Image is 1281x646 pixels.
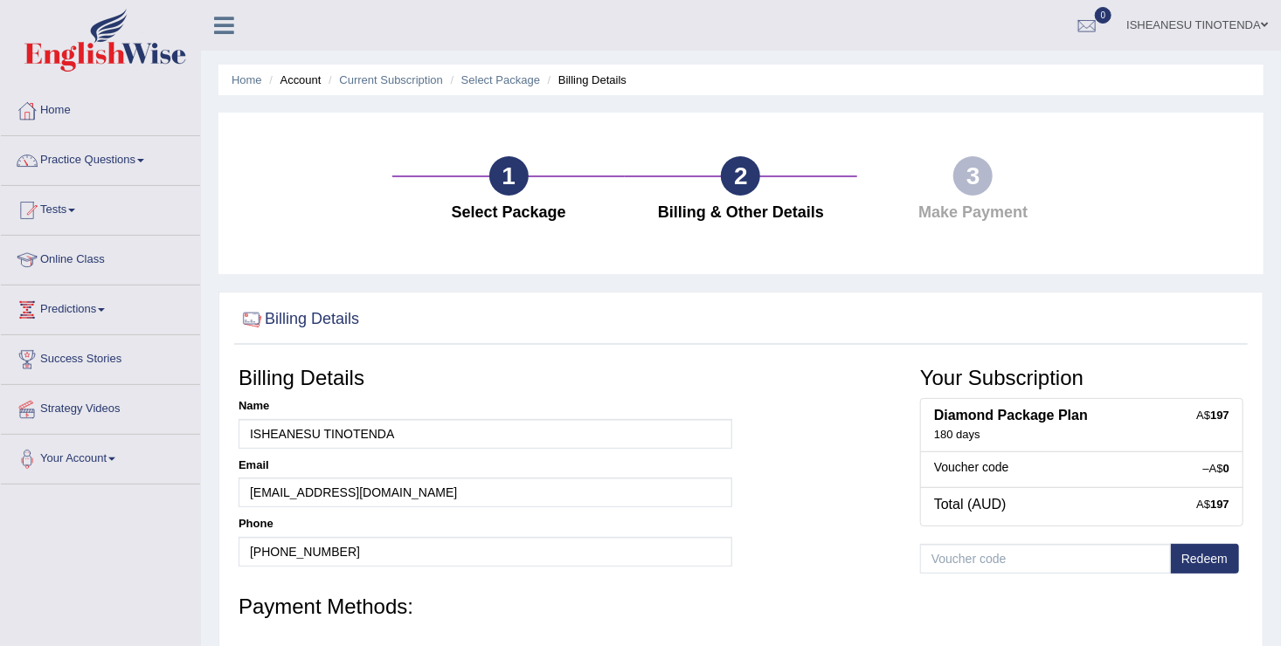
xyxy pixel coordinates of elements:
div: 1 [489,156,529,196]
h4: Total (AUD) [934,497,1229,512]
h5: Voucher code [934,461,1229,474]
li: Account [265,72,321,88]
label: Name [239,398,269,414]
a: Predictions [1,285,200,329]
div: 180 days [934,428,1229,443]
h3: Payment Methods: [239,595,1243,618]
h4: Billing & Other Details [634,204,848,222]
div: A$ [1196,497,1229,512]
strong: 197 [1210,498,1229,511]
a: Strategy Videos [1,385,200,429]
a: Home [232,73,262,86]
h2: Billing Details [239,306,359,333]
a: Success Stories [1,335,200,379]
a: Tests [1,186,200,230]
span: 0 [1095,7,1112,24]
h4: Select Package [401,204,616,222]
button: Redeem [1170,544,1239,574]
strong: 0 [1223,462,1229,475]
label: Phone [239,516,274,532]
input: Voucher code [920,544,1171,574]
a: Current Subscription [339,73,443,86]
h3: Billing Details [239,367,732,389]
a: Your Account [1,435,200,478]
li: Billing Details [544,72,627,88]
a: Home [1,86,200,130]
a: Select Package [461,73,540,86]
h3: Your Subscription [920,367,1243,389]
label: Email [239,457,269,473]
strong: 197 [1210,409,1229,422]
div: –A$ [1203,461,1229,477]
a: Online Class [1,236,200,279]
div: 2 [721,156,760,196]
div: 3 [953,156,993,196]
h4: Make Payment [866,204,1081,222]
div: A$ [1196,408,1229,423]
b: Diamond Package Plan [934,408,1088,423]
a: Practice Questions [1,136,200,180]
